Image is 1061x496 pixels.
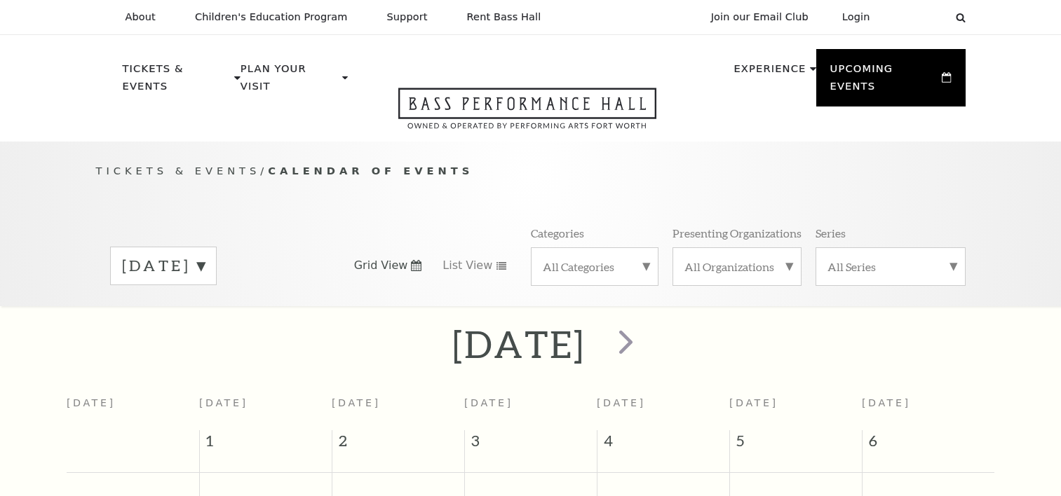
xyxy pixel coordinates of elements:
span: 2 [332,430,464,458]
h2: [DATE] [452,322,585,366]
p: Support [387,11,428,23]
span: [DATE] [729,397,778,408]
span: 4 [597,430,729,458]
span: Calendar of Events [268,165,473,177]
span: [DATE] [199,397,248,408]
label: All Categories [543,259,647,274]
button: next [598,319,649,369]
p: Series [816,226,846,240]
p: Tickets & Events [123,60,231,103]
p: Presenting Organizations [673,226,802,240]
p: Children's Education Program [195,11,348,23]
label: [DATE] [122,255,205,277]
span: [DATE] [464,397,513,408]
span: Tickets & Events [96,165,261,177]
p: Upcoming Events [830,60,939,103]
p: / [96,163,966,180]
span: 6 [863,430,995,458]
label: All Organizations [684,259,790,274]
span: [DATE] [332,397,381,408]
span: List View [442,258,492,273]
span: [DATE] [597,397,646,408]
span: [DATE] [862,397,911,408]
label: All Series [827,259,954,274]
span: 5 [730,430,862,458]
p: Categories [531,226,584,240]
span: 3 [465,430,597,458]
span: 1 [200,430,332,458]
p: Plan Your Visit [241,60,339,103]
p: Experience [734,60,806,85]
p: Rent Bass Hall [467,11,541,23]
span: Grid View [354,258,408,273]
p: About [126,11,156,23]
th: [DATE] [67,389,199,430]
select: Select: [893,11,942,24]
